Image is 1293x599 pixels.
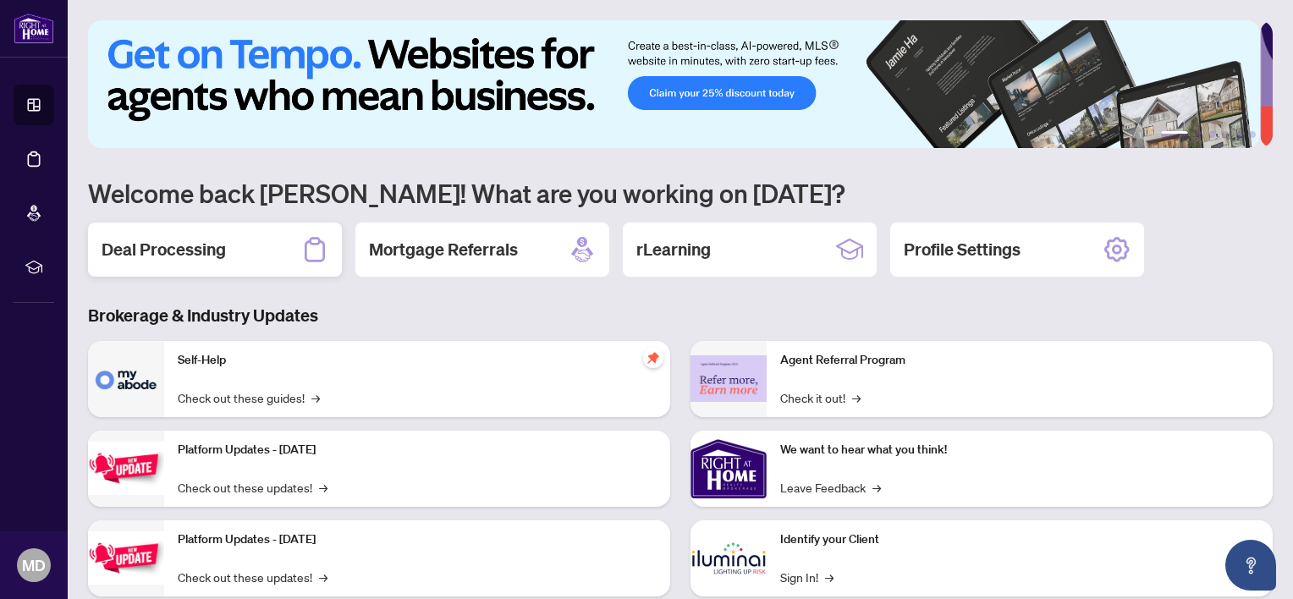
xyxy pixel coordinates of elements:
button: 4 [1222,131,1229,138]
button: 5 [1235,131,1242,138]
span: → [319,568,327,586]
button: 6 [1249,131,1256,138]
button: 3 [1208,131,1215,138]
a: Check out these updates!→ [178,478,327,497]
button: 2 [1195,131,1202,138]
h2: rLearning [636,238,711,261]
h3: Brokerage & Industry Updates [88,304,1273,327]
p: Self-Help [178,351,657,370]
img: Platform Updates - July 8, 2025 [88,531,164,585]
img: Self-Help [88,341,164,417]
img: logo [14,13,54,44]
img: Platform Updates - July 21, 2025 [88,442,164,495]
a: Check out these updates!→ [178,568,327,586]
p: Platform Updates - [DATE] [178,441,657,459]
a: Sign In!→ [780,568,834,586]
span: → [825,568,834,586]
a: Leave Feedback→ [780,478,881,497]
h1: Welcome back [PERSON_NAME]! What are you working on [DATE]? [88,177,1273,209]
h2: Profile Settings [904,238,1021,261]
h2: Deal Processing [102,238,226,261]
p: We want to hear what you think! [780,441,1259,459]
p: Agent Referral Program [780,351,1259,370]
button: Open asap [1225,540,1276,591]
span: pushpin [643,348,663,368]
p: Platform Updates - [DATE] [178,530,657,549]
span: → [319,478,327,497]
span: → [872,478,881,497]
img: We want to hear what you think! [691,431,767,507]
span: MD [22,553,46,577]
p: Identify your Client [780,530,1259,549]
img: Agent Referral Program [691,355,767,402]
a: Check out these guides!→ [178,388,320,407]
button: 1 [1161,131,1188,138]
img: Identify your Client [691,520,767,596]
h2: Mortgage Referrals [369,238,518,261]
span: → [852,388,861,407]
span: → [311,388,320,407]
img: Slide 0 [88,20,1260,148]
a: Check it out!→ [780,388,861,407]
